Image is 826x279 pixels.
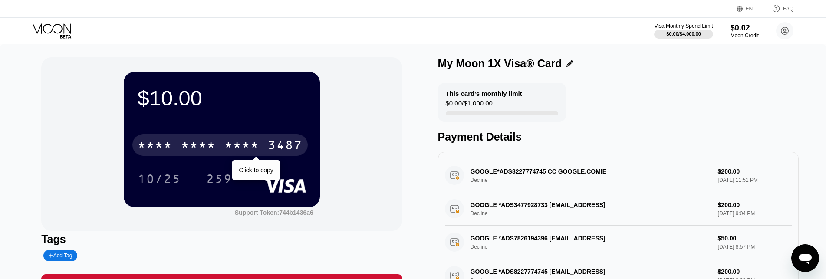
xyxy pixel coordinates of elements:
[731,23,759,39] div: $0.02Moon Credit
[235,209,313,216] div: Support Token: 744b1436a6
[200,168,239,190] div: 259
[138,86,306,110] div: $10.00
[131,168,188,190] div: 10/25
[438,131,799,143] div: Payment Details
[791,244,819,272] iframe: Button to launch messaging window
[446,99,493,111] div: $0.00 / $1,000.00
[737,4,763,13] div: EN
[783,6,793,12] div: FAQ
[43,250,77,261] div: Add Tag
[666,31,701,36] div: $0.00 / $4,000.00
[268,139,303,153] div: 3487
[654,23,713,29] div: Visa Monthly Spend Limit
[731,33,759,39] div: Moon Credit
[731,23,759,33] div: $0.02
[763,4,793,13] div: FAQ
[654,23,713,39] div: Visa Monthly Spend Limit$0.00/$4,000.00
[438,57,562,70] div: My Moon 1X Visa® Card
[446,90,522,97] div: This card’s monthly limit
[41,233,402,246] div: Tags
[235,209,313,216] div: Support Token:744b1436a6
[239,167,273,174] div: Click to copy
[206,173,232,187] div: 259
[138,173,181,187] div: 10/25
[746,6,753,12] div: EN
[49,253,72,259] div: Add Tag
